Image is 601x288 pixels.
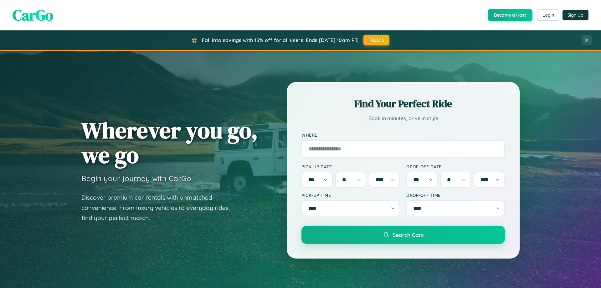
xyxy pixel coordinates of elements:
h2: Find Your Perfect Ride [301,97,505,111]
label: Pick-up Date [301,164,400,169]
button: Sign Up [562,10,588,20]
span: Fall into savings with 15% off for all users! Ends [DATE] 10am PT. [202,37,359,43]
p: Book in minutes, drive in style [301,114,505,123]
label: Drop-off Date [406,164,505,169]
button: Search Cars [301,226,505,244]
h1: Wherever you go, we go [81,118,258,167]
button: Login [537,9,559,21]
p: Discover premium car rentals with unmatched convenience. From luxury vehicles to everyday rides, ... [81,192,238,223]
h3: Begin your journey with CarGo [81,174,191,183]
span: Search Cars [393,231,424,238]
span: CarGo [13,5,53,25]
button: Become a Host [488,9,532,21]
button: FALL15 [363,35,390,45]
label: Where [301,132,505,138]
label: Pick-up Time [301,192,400,198]
label: Drop-off Time [406,192,505,198]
